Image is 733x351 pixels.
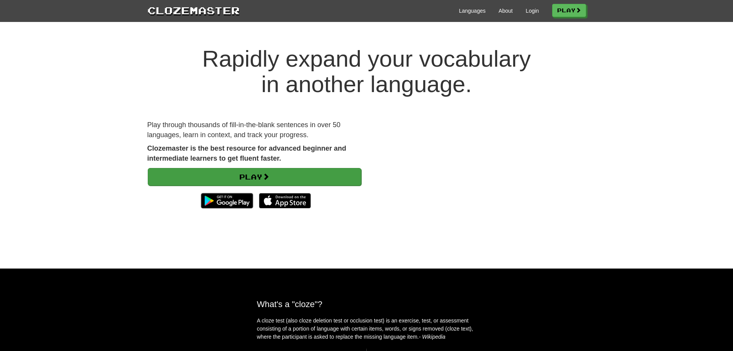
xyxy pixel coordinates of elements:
[148,168,361,186] a: Play
[499,7,513,15] a: About
[419,334,446,340] em: - Wikipedia
[259,193,311,208] img: Download_on_the_App_Store_Badge_US-UK_135x40-25178aeef6eb6b83b96f5f2d004eda3bffbb37122de64afbaef7...
[526,7,539,15] a: Login
[552,4,586,17] a: Play
[147,120,361,140] p: Play through thousands of fill-in-the-blank sentences in over 50 languages, learn in context, and...
[459,7,486,15] a: Languages
[147,144,346,162] strong: Clozemaster is the best resource for advanced beginner and intermediate learners to get fluent fa...
[147,3,240,17] a: Clozemaster
[257,299,476,309] h2: What's a "cloze"?
[197,189,257,212] img: Get it on Google Play
[257,317,476,341] p: A cloze test (also cloze deletion test or occlusion test) is an exercise, test, or assessment con...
